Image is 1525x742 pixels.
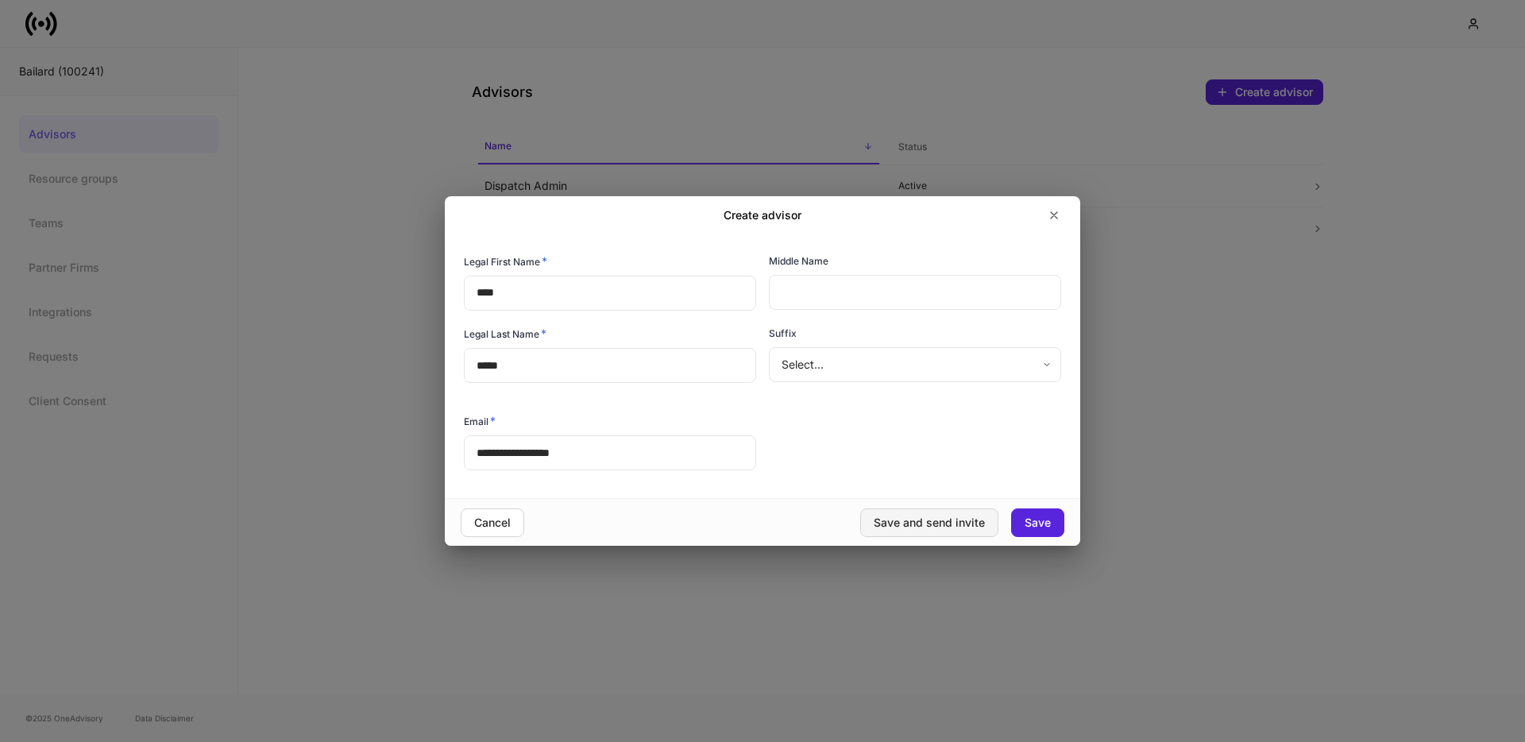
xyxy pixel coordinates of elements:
button: Cancel [461,508,524,537]
h6: Legal First Name [464,253,547,269]
div: Save and send invite [874,517,985,528]
button: Save and send invite [860,508,998,537]
h6: Middle Name [769,253,828,269]
div: Save [1025,517,1051,528]
h2: Create advisor [724,207,801,223]
div: Select... [769,347,1060,382]
div: Cancel [474,517,511,528]
h6: Legal Last Name [464,326,546,342]
button: Save [1011,508,1064,537]
h6: Suffix [769,326,797,341]
h6: Email [464,413,496,429]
